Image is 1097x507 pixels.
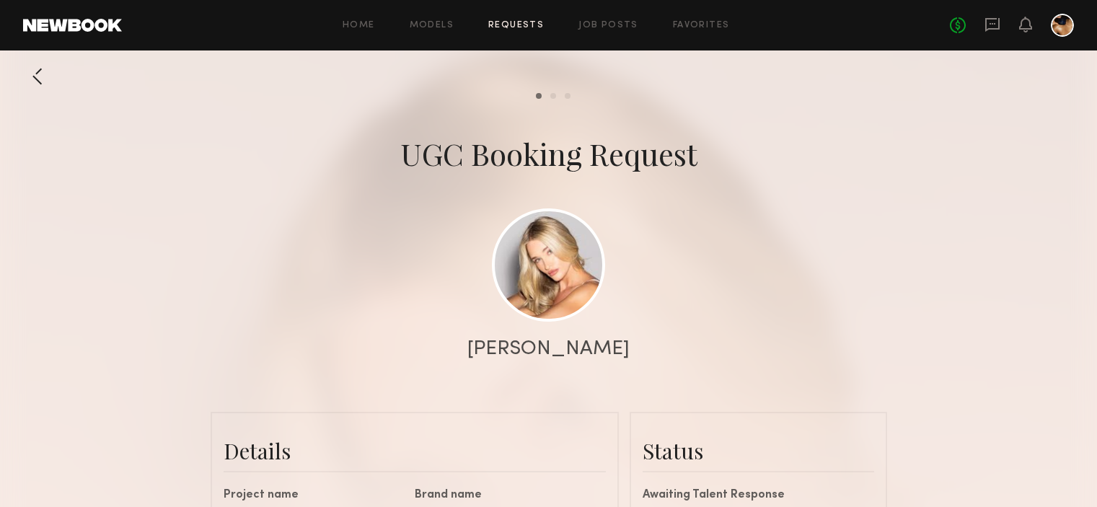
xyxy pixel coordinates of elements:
[643,436,874,465] div: Status
[578,21,638,30] a: Job Posts
[224,436,606,465] div: Details
[343,21,375,30] a: Home
[643,490,874,501] div: Awaiting Talent Response
[488,21,544,30] a: Requests
[410,21,454,30] a: Models
[415,490,595,501] div: Brand name
[224,490,404,501] div: Project name
[467,339,630,359] div: [PERSON_NAME]
[673,21,730,30] a: Favorites
[400,133,697,174] div: UGC Booking Request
